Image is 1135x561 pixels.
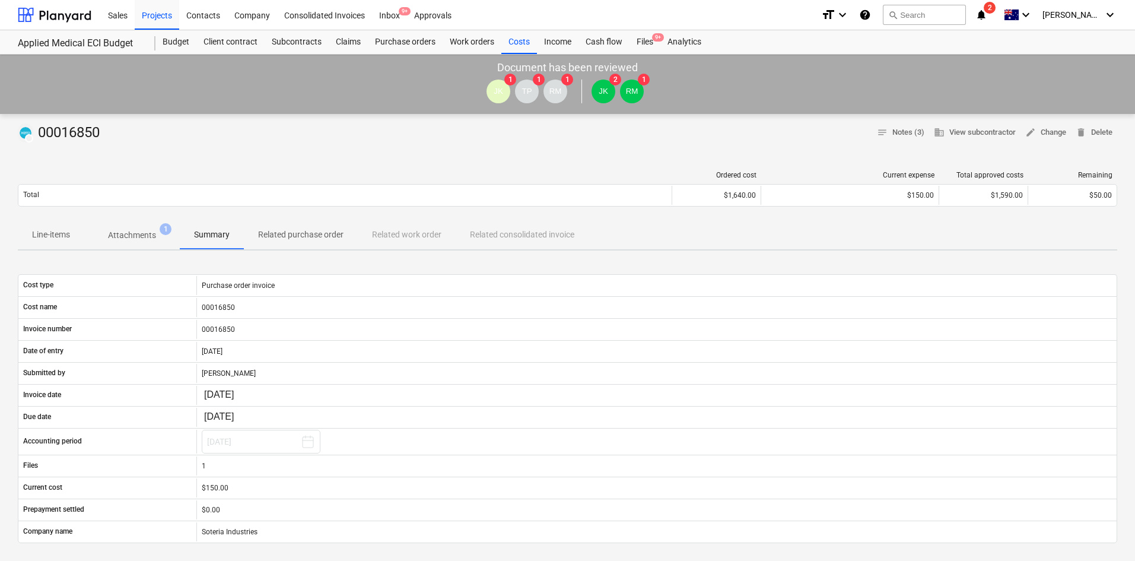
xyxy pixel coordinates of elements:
span: business [934,127,945,138]
div: John Keane [487,80,510,103]
p: Invoice number [23,324,72,334]
div: Tejas Pawar [515,80,539,103]
p: Prepayment settled [23,505,84,515]
div: 00016850 [196,298,1117,317]
div: $0.00 [202,506,1112,514]
a: Client contract [196,30,265,54]
a: Costs [501,30,537,54]
div: Total approved costs [944,171,1023,179]
a: Income [537,30,578,54]
div: $150.00 [202,484,1112,492]
p: Current cost [23,483,62,493]
div: John Keane [592,80,615,103]
button: Change [1020,123,1071,142]
div: Purchase orders [368,30,443,54]
button: View subcontractor [929,123,1020,142]
p: Total [23,190,39,200]
span: 2 [609,74,621,85]
button: [DATE] [202,430,320,454]
span: delete [1076,127,1086,138]
span: TP [522,87,532,96]
button: Notes (3) [872,123,929,142]
p: Submitted by [23,368,65,378]
span: Notes (3) [877,126,924,140]
input: Change [202,409,257,426]
button: Delete [1071,123,1117,142]
a: Cash flow [578,30,630,54]
div: Applied Medical ECI Budget [18,37,141,50]
i: keyboard_arrow_down [1019,8,1033,22]
span: Change [1025,126,1066,140]
p: Summary [194,229,230,241]
input: Change [202,387,257,404]
p: Due date [23,412,51,422]
p: Invoice date [23,390,61,400]
div: $50.00 [1033,191,1112,199]
p: Company name [23,527,72,537]
span: RM [626,87,638,96]
span: notes [877,127,888,138]
p: Related purchase order [258,229,344,241]
span: 9+ [652,33,664,42]
span: 1 [561,74,573,85]
div: Rowan MacDonald [543,80,567,103]
span: JK [494,87,503,96]
a: Analytics [660,30,708,54]
span: 9+ [399,7,411,15]
p: Date of entry [23,346,63,356]
div: Invoice has been synced with Xero and its status is currently DRAFT [18,123,33,142]
div: $150.00 [766,191,934,199]
span: 1 [160,223,171,235]
div: Current expense [766,171,934,179]
div: [DATE] [196,342,1117,361]
a: Budget [155,30,196,54]
span: search [888,10,898,20]
span: View subcontractor [934,126,1016,140]
span: Delete [1076,126,1112,140]
i: keyboard_arrow_down [1103,8,1117,22]
a: Claims [329,30,368,54]
a: Work orders [443,30,501,54]
span: 2 [984,2,996,14]
i: notifications [975,8,987,22]
p: Files [23,461,38,471]
p: Document has been reviewed [497,61,638,75]
div: Files [630,30,660,54]
div: 1 [196,457,1117,476]
div: $1,640.00 [677,191,756,199]
p: Line-items [32,229,70,241]
span: JK [599,87,608,96]
span: 1 [533,74,545,85]
span: 1 [504,74,516,85]
p: Attachments [108,229,156,242]
div: Purchase order invoice [196,276,1117,295]
div: Soteria Industries [196,522,1117,541]
span: [PERSON_NAME] Group [1042,10,1102,20]
iframe: Chat Widget [1076,504,1135,561]
span: edit [1025,127,1036,138]
i: keyboard_arrow_down [835,8,850,22]
div: Ordered cost [677,171,756,179]
i: Knowledge base [859,8,871,22]
p: Cost type [23,280,53,290]
button: Search [883,5,966,25]
div: [PERSON_NAME] [196,364,1117,383]
span: RM [549,87,562,96]
div: $1,590.00 [944,191,1023,199]
p: Cost name [23,302,57,312]
p: Accounting period [23,436,82,446]
div: 00016850 [196,320,1117,339]
div: Rowan MacDonald [620,80,644,103]
a: Subcontracts [265,30,329,54]
div: Remaining [1033,171,1112,179]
